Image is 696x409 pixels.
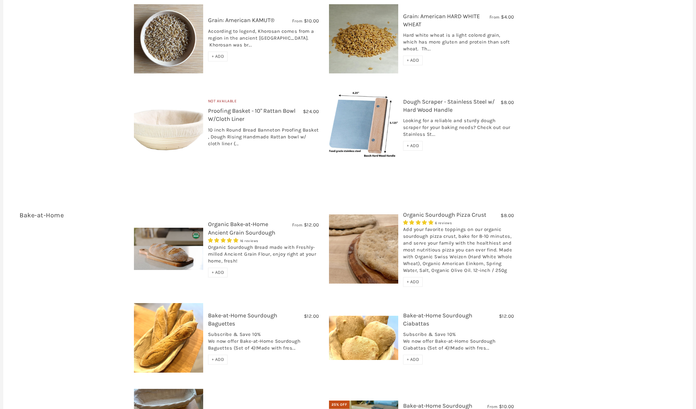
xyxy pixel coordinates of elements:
a: Organic Bake-at-Home Ancient Grain Sourdough [208,221,275,236]
div: Hard white wheat is a light colored grain, which has more gluten and protein than soft wheat. Th... [403,32,514,56]
div: Not Available [208,98,319,107]
span: $24.00 [303,109,319,114]
a: Organic Sourdough Pizza Crust [403,211,486,218]
img: Organic Sourdough Pizza Crust [329,214,398,284]
div: + ADD [208,268,228,277]
span: + ADD [407,143,419,148]
span: + ADD [407,279,419,285]
div: + ADD [403,277,423,287]
span: From [490,14,500,20]
a: Grain: American HARD WHITE WHEAT [403,13,480,28]
div: + ADD [403,56,423,65]
img: Proofing Basket - 10" Rattan Bowl W/Cloth Liner [134,90,203,159]
span: + ADD [212,270,224,275]
a: Bake-at-Home Sourdough Baguettes [208,312,277,327]
span: $4.00 [501,14,514,20]
a: Proofing Basket - 10" Rattan Bowl W/Cloth Liner [208,107,295,122]
span: $12.00 [304,313,319,319]
a: Grain: American KAMUT® [208,17,274,24]
img: Bake-at-Home Sourdough Ciabattas [329,316,398,360]
div: Subscribe & Save 10% We now offer Bake-at-Home Sourdough Baguettes (Set of 4)!Made with fres... [208,331,319,355]
span: 4.83 stars [403,220,435,225]
span: $8.00 [501,212,514,218]
img: Dough Scraper - Stainless Steel w/ Hard Wood Handle [329,90,398,159]
span: 4.75 stars [208,237,240,243]
div: + ADD [403,355,423,364]
span: + ADD [212,54,224,59]
span: $10.00 [304,18,319,24]
a: Bake-at-Home Sourdough Ciabattas [403,312,472,327]
h3: 6 items [20,211,129,230]
span: + ADD [212,357,224,362]
div: + ADD [208,355,228,364]
span: $12.00 [499,313,514,319]
span: 16 reviews [240,239,258,243]
div: Add your favorite toppings on our organic sourdough pizza crust, bake for 8-10 minutes, and serve... [403,226,514,277]
div: Organic Sourdough Bread made with Freshly-milled Ancient Grain Flour, enjoy right at your home, f... [208,244,319,268]
a: Dough Scraper - Stainless Steel w/ Hard Wood Handle [403,98,495,113]
img: Grain: American KAMUT® [134,4,203,73]
div: + ADD [208,52,228,61]
span: $12.00 [304,222,319,228]
div: Looking for a reliable and sturdy dough scraper for your baking needs? Check out our Stainless St... [403,117,514,141]
div: According to legend, Khorosan comes from a region in the ancient [GEOGRAPHIC_DATA]. Khorosan was ... [208,28,319,52]
img: Grain: American HARD WHITE WHEAT [329,4,398,73]
div: 10 inch Round Bread Banneton Proofing Basket , Dough Rising Handmade Rattan bowl w/ cloth liner (... [208,127,319,150]
span: From [292,18,302,24]
span: 6 reviews [435,221,452,225]
span: + ADD [407,58,419,63]
div: Subscribe & Save 10% We now offer Bake-at-Home Sourdough Ciabattas (Set of 4)!Made with fres... [403,331,514,355]
span: + ADD [407,357,419,362]
img: Organic Bake-at-Home Ancient Grain Sourdough [134,228,203,270]
div: + ADD [403,141,423,151]
a: Bake-at-Home [20,211,64,219]
div: 25% OFF [329,401,350,409]
img: Bake-at-Home Sourdough Baguettes [134,303,203,373]
span: From [292,222,302,228]
span: $8.00 [501,99,514,105]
